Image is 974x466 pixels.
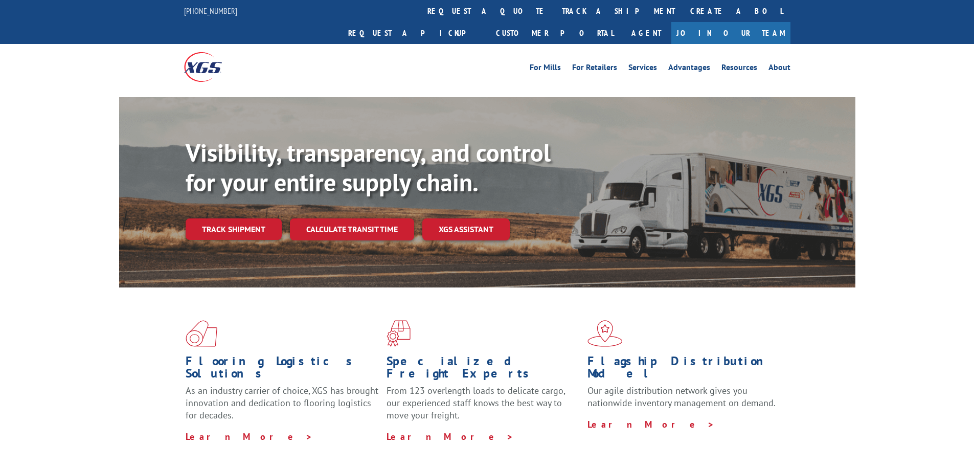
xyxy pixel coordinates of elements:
a: Learn More > [587,418,715,430]
p: From 123 overlength loads to delicate cargo, our experienced staff knows the best way to move you... [387,385,580,430]
a: Join Our Team [671,22,790,44]
span: Our agile distribution network gives you nationwide inventory management on demand. [587,385,776,409]
h1: Specialized Freight Experts [387,355,580,385]
span: As an industry carrier of choice, XGS has brought innovation and dedication to flooring logistics... [186,385,378,421]
a: Learn More > [387,431,514,442]
img: xgs-icon-focused-on-flooring-red [387,320,411,347]
a: Customer Portal [488,22,621,44]
img: xgs-icon-flagship-distribution-model-red [587,320,623,347]
a: Agent [621,22,671,44]
a: Learn More > [186,431,313,442]
a: For Mills [530,63,561,75]
img: xgs-icon-total-supply-chain-intelligence-red [186,320,217,347]
a: For Retailers [572,63,617,75]
a: About [768,63,790,75]
a: Advantages [668,63,710,75]
a: Calculate transit time [290,218,414,240]
a: XGS ASSISTANT [422,218,510,240]
a: Services [628,63,657,75]
a: Track shipment [186,218,282,240]
b: Visibility, transparency, and control for your entire supply chain. [186,137,551,198]
a: Resources [721,63,757,75]
h1: Flooring Logistics Solutions [186,355,379,385]
a: Request a pickup [341,22,488,44]
h1: Flagship Distribution Model [587,355,781,385]
a: [PHONE_NUMBER] [184,6,237,16]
